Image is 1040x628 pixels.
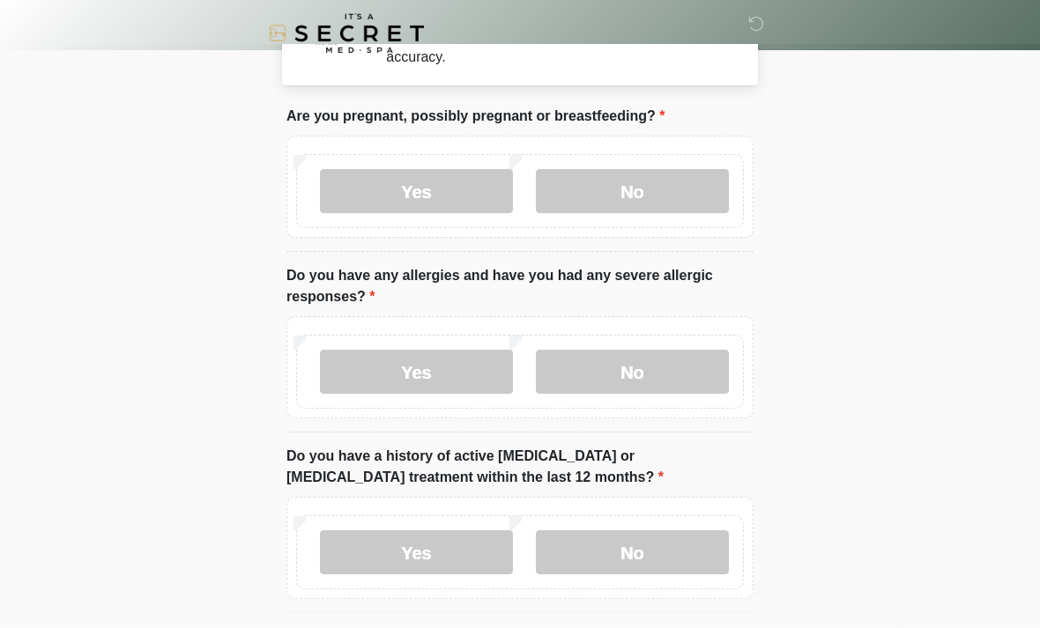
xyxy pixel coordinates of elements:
label: Yes [320,530,513,574]
label: No [536,169,729,213]
label: Are you pregnant, possibly pregnant or breastfeeding? [286,106,665,127]
label: Do you have any allergies and have you had any severe allergic responses? [286,265,754,307]
label: No [536,350,729,394]
label: Yes [320,350,513,394]
label: Do you have a history of active [MEDICAL_DATA] or [MEDICAL_DATA] treatment within the last 12 mon... [286,446,754,488]
label: No [536,530,729,574]
img: It's A Secret Med Spa Logo [269,13,424,53]
label: Yes [320,169,513,213]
